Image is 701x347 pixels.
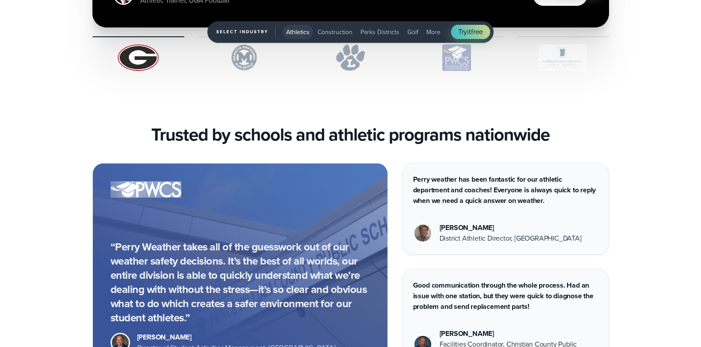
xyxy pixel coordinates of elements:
span: Parks Districts [360,27,399,37]
button: Golf [404,25,422,39]
p: “Perry Weather takes all of the guesswork out of our weather safety decisions. It’s the best of a... [111,240,370,325]
span: Athletics [286,27,310,37]
img: Marietta-High-School.svg [199,44,291,71]
span: Golf [407,27,418,37]
div: District Athletic Director, [GEOGRAPHIC_DATA] [440,233,582,244]
div: [PERSON_NAME] [440,222,582,233]
div: [PERSON_NAME] [137,332,336,343]
button: Construction [314,25,356,39]
span: Construction [318,27,352,37]
img: Vestavia Hills High School Headshot [414,225,431,242]
div: [PERSON_NAME] [440,328,598,339]
span: Select Industry [216,27,276,37]
h3: Trusted by schools and athletic programs nationwide [151,124,550,145]
p: Good communication through the whole process. Had an issue with one station, but they were quick ... [413,280,598,312]
span: it [467,27,471,37]
button: Athletics [283,25,313,39]
span: Try free [458,27,483,37]
button: More [423,25,444,39]
p: Perry weather has been fantastic for our athletic department and coaches! Everyone is always quic... [413,174,598,206]
span: More [426,27,441,37]
a: Tryitfree [451,25,490,39]
button: Parks Districts [357,25,403,39]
